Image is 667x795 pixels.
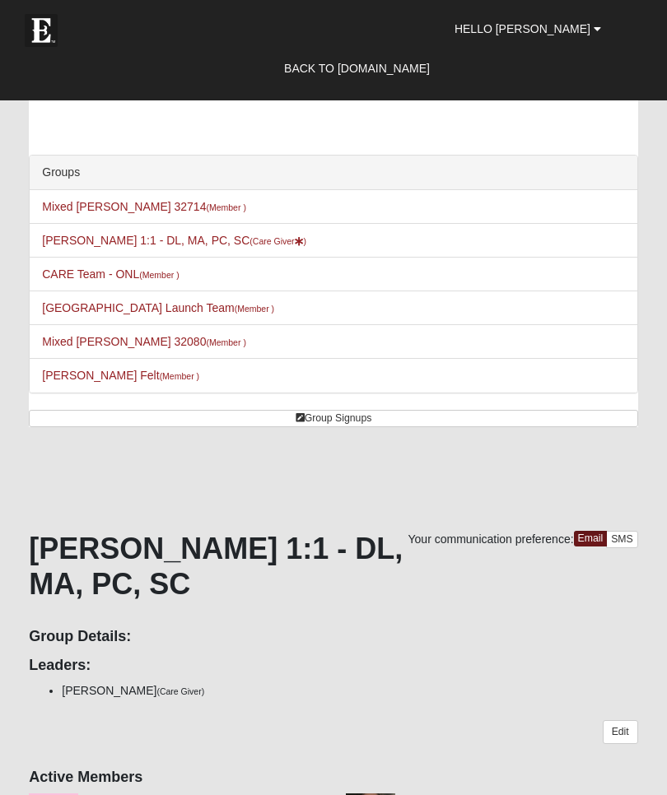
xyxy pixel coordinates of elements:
a: CARE Team - ONL(Member ) [42,267,179,281]
a: Back to [DOMAIN_NAME] [272,48,442,89]
small: (Care Giver ) [250,236,306,246]
small: (Member ) [206,202,245,212]
h4: Group Details: [29,628,638,646]
li: [PERSON_NAME] [62,682,638,700]
a: [PERSON_NAME] Felt(Member ) [42,369,199,382]
small: (Member ) [235,304,274,314]
img: Eleven22 logo [25,14,58,47]
a: Email [574,531,608,546]
a: Hello [PERSON_NAME] [442,8,613,49]
a: [PERSON_NAME] 1:1 - DL, MA, PC, SC(Care Giver) [42,234,306,247]
a: Edit [603,720,638,744]
a: Group Signups [29,410,638,427]
h4: Leaders: [29,657,638,675]
span: Your communication preference: [408,532,574,546]
div: Groups [30,156,637,190]
a: SMS [606,531,638,548]
a: Mixed [PERSON_NAME] 32714(Member ) [42,200,246,213]
small: (Member ) [206,337,245,347]
small: (Member ) [139,270,179,280]
small: (Member ) [160,371,199,381]
a: [GEOGRAPHIC_DATA] Launch Team(Member ) [42,301,274,314]
h1: [PERSON_NAME] 1:1 - DL, MA, PC, SC [29,531,638,602]
a: Mixed [PERSON_NAME] 32080(Member ) [42,335,246,348]
small: (Care Giver) [156,686,204,696]
span: Hello [PERSON_NAME] [455,22,590,35]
